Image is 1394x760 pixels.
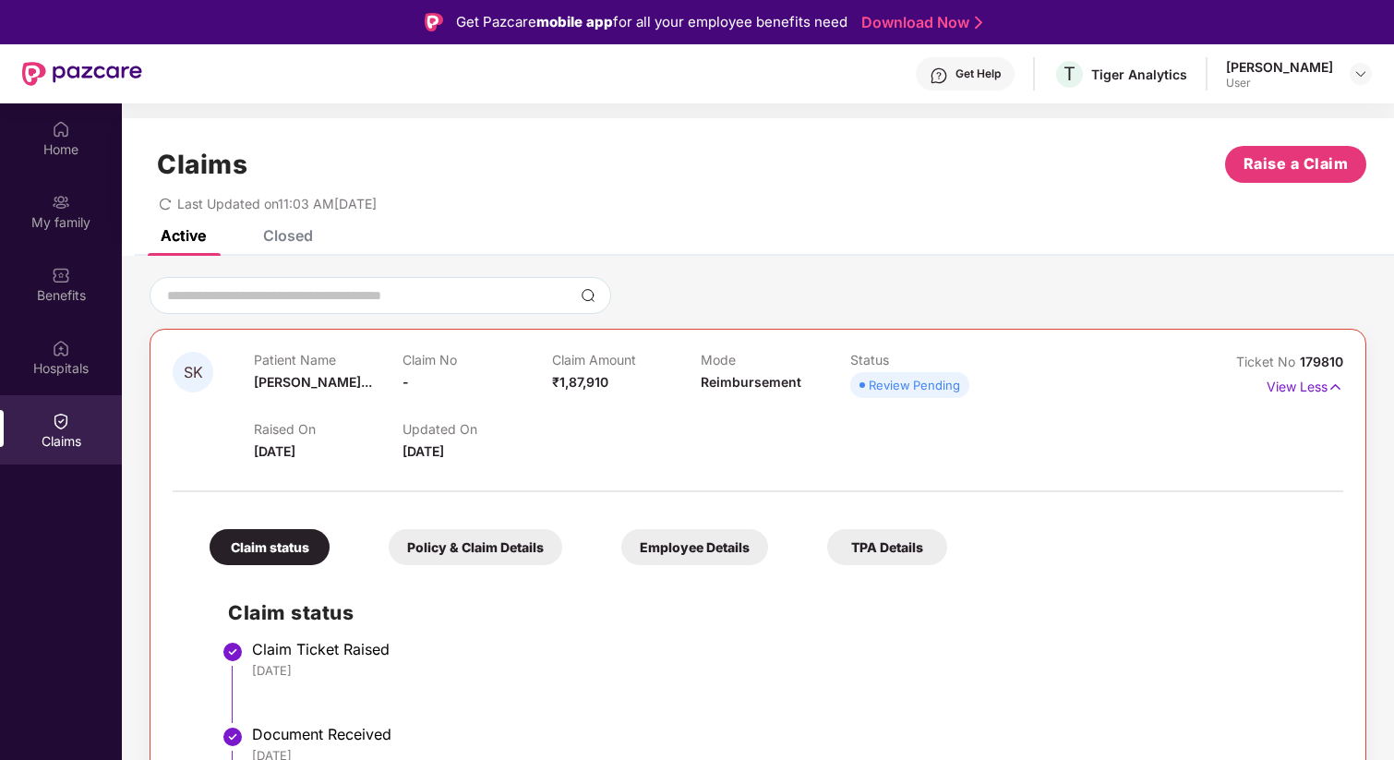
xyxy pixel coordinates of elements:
img: svg+xml;base64,PHN2ZyB4bWxucz0iaHR0cDovL3d3dy53My5vcmcvMjAwMC9zdmciIHdpZHRoPSIxNyIgaGVpZ2h0PSIxNy... [1328,377,1343,397]
div: Get Pazcare for all your employee benefits need [456,11,847,33]
span: T [1064,63,1076,85]
img: svg+xml;base64,PHN2ZyBpZD0iU3RlcC1Eb25lLTMyeDMyIiB4bWxucz0iaHR0cDovL3d3dy53My5vcmcvMjAwMC9zdmciIH... [222,641,244,663]
p: Patient Name [254,352,403,368]
div: Active [161,226,206,245]
img: svg+xml;base64,PHN2ZyBpZD0iQmVuZWZpdHMiIHhtbG5zPSJodHRwOi8vd3d3LnczLm9yZy8yMDAwL3N2ZyIgd2lkdGg9Ij... [52,266,70,284]
p: Claim No [403,352,551,368]
div: [PERSON_NAME] [1226,58,1333,76]
div: [DATE] [252,662,1325,679]
p: View Less [1267,372,1343,397]
button: Raise a Claim [1225,146,1366,183]
span: Ticket No [1236,354,1300,369]
p: Status [850,352,999,368]
span: - [403,374,409,390]
img: svg+xml;base64,PHN2ZyBpZD0iQ2xhaW0iIHhtbG5zPSJodHRwOi8vd3d3LnczLm9yZy8yMDAwL3N2ZyIgd2lkdGg9IjIwIi... [52,412,70,430]
span: 179810 [1300,354,1343,369]
span: Last Updated on 11:03 AM[DATE] [177,196,377,211]
span: [DATE] [254,443,295,459]
div: Review Pending [869,376,960,394]
img: svg+xml;base64,PHN2ZyBpZD0iU3RlcC1Eb25lLTMyeDMyIiB4bWxucz0iaHR0cDovL3d3dy53My5vcmcvMjAwMC9zdmciIH... [222,726,244,748]
h2: Claim status [228,597,1325,628]
div: Claim status [210,529,330,565]
span: Reimbursement [701,374,801,390]
img: svg+xml;base64,PHN2ZyB3aWR0aD0iMjAiIGhlaWdodD0iMjAiIHZpZXdCb3g9IjAgMCAyMCAyMCIgZmlsbD0ibm9uZSIgeG... [52,193,70,211]
div: TPA Details [827,529,947,565]
img: svg+xml;base64,PHN2ZyBpZD0iSG9tZSIgeG1sbnM9Imh0dHA6Ly93d3cudzMub3JnLzIwMDAvc3ZnIiB3aWR0aD0iMjAiIG... [52,120,70,139]
img: svg+xml;base64,PHN2ZyBpZD0iSGVscC0zMngzMiIgeG1sbnM9Imh0dHA6Ly93d3cudzMub3JnLzIwMDAvc3ZnIiB3aWR0aD... [930,66,948,85]
div: Policy & Claim Details [389,529,562,565]
span: redo [159,196,172,211]
div: User [1226,76,1333,90]
span: [DATE] [403,443,444,459]
span: SK [184,365,203,380]
span: ₹1,87,910 [552,374,608,390]
strong: mobile app [536,13,613,30]
img: Stroke [975,13,982,32]
img: New Pazcare Logo [22,62,142,86]
p: Updated On [403,421,551,437]
p: Raised On [254,421,403,437]
img: svg+xml;base64,PHN2ZyBpZD0iSG9zcGl0YWxzIiB4bWxucz0iaHR0cDovL3d3dy53My5vcmcvMjAwMC9zdmciIHdpZHRoPS... [52,339,70,357]
span: Raise a Claim [1244,152,1349,175]
div: Tiger Analytics [1091,66,1187,83]
p: Claim Amount [552,352,701,368]
div: Document Received [252,725,1325,743]
div: Claim Ticket Raised [252,640,1325,658]
span: [PERSON_NAME]... [254,374,372,390]
img: Logo [425,13,443,31]
h1: Claims [157,149,247,180]
a: Download Now [861,13,977,32]
div: Closed [263,226,313,245]
div: Get Help [955,66,1001,81]
div: Employee Details [621,529,768,565]
img: svg+xml;base64,PHN2ZyBpZD0iRHJvcGRvd24tMzJ4MzIiIHhtbG5zPSJodHRwOi8vd3d3LnczLm9yZy8yMDAwL3N2ZyIgd2... [1353,66,1368,81]
img: svg+xml;base64,PHN2ZyBpZD0iU2VhcmNoLTMyeDMyIiB4bWxucz0iaHR0cDovL3d3dy53My5vcmcvMjAwMC9zdmciIHdpZH... [581,288,595,303]
p: Mode [701,352,849,368]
